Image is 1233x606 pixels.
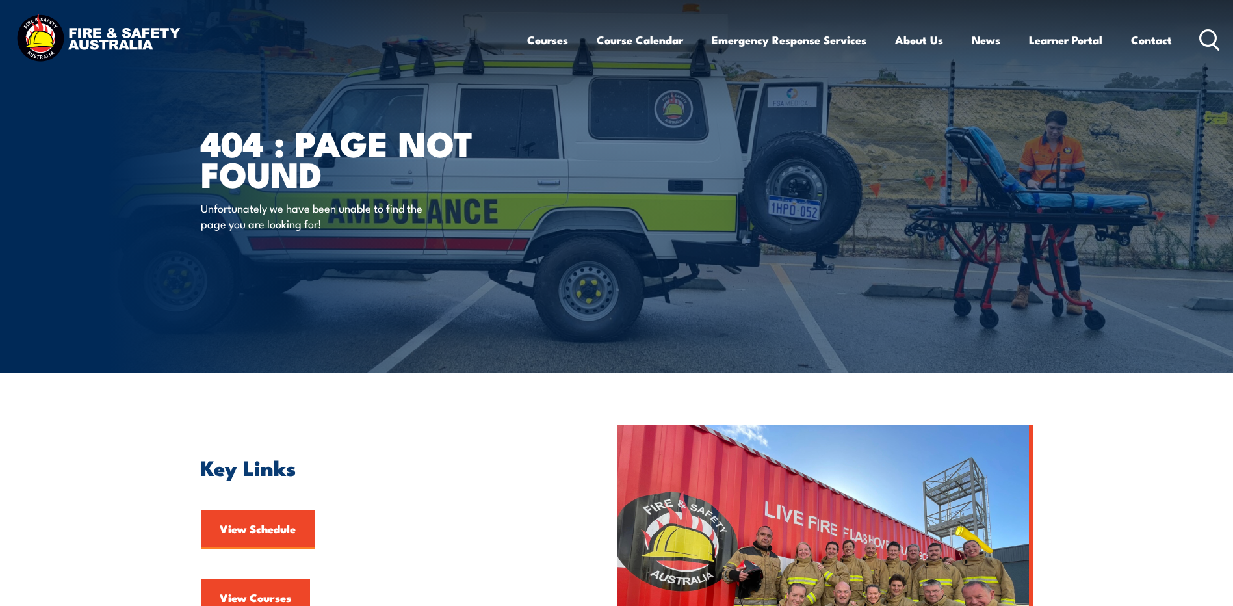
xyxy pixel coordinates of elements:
p: Unfortunately we have been unable to find the page you are looking for! [201,200,438,231]
a: About Us [895,23,943,57]
a: Contact [1131,23,1172,57]
a: News [972,23,1000,57]
a: Emergency Response Services [712,23,866,57]
a: Learner Portal [1029,23,1102,57]
h2: Key Links [201,458,557,476]
a: Courses [527,23,568,57]
a: Course Calendar [597,23,683,57]
h1: 404 : Page Not Found [201,127,522,188]
a: View Schedule [201,510,315,549]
